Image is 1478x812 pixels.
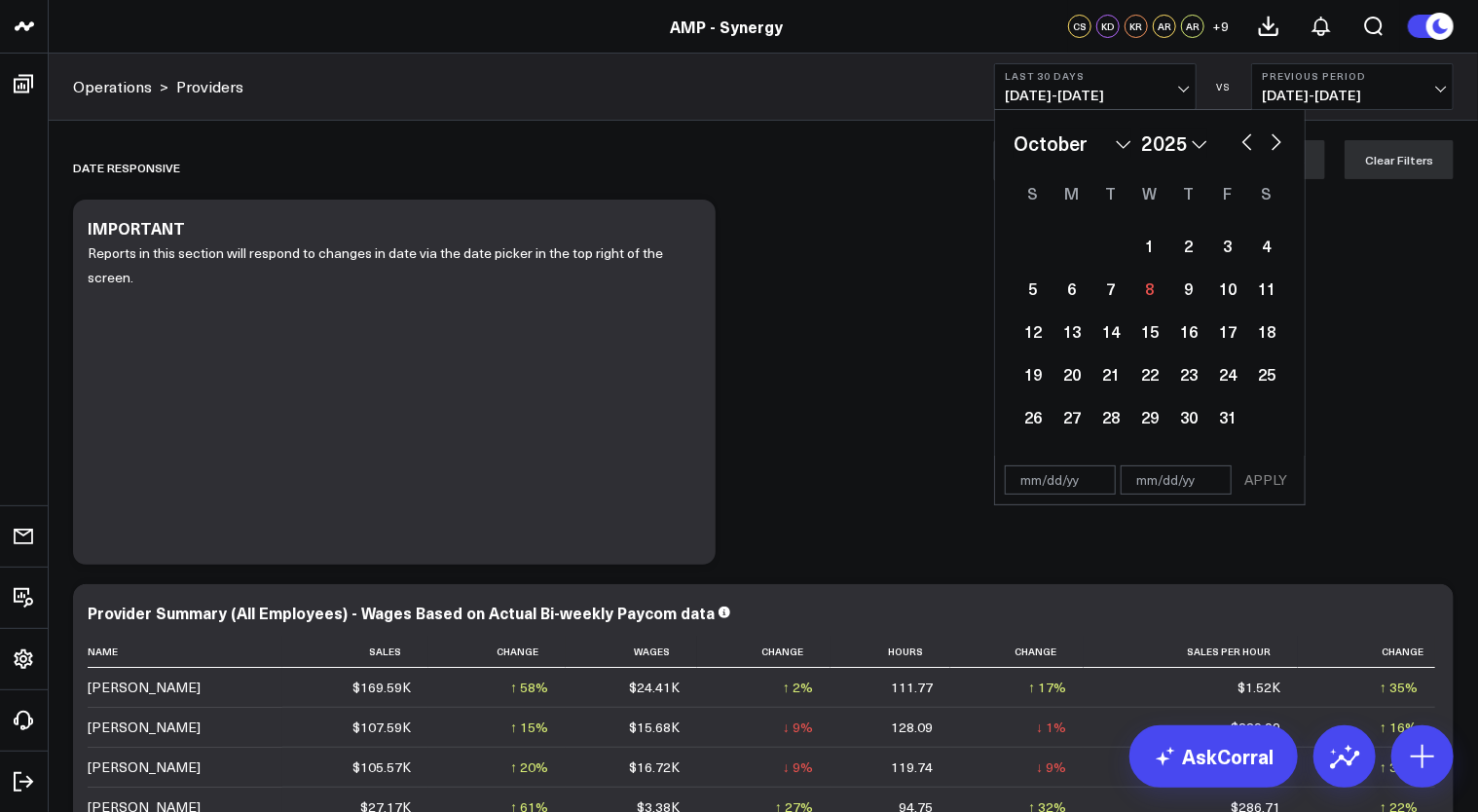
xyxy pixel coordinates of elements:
div: 128.09 [891,718,933,737]
th: Name [88,636,282,668]
div: $839.99 [1231,718,1280,737]
div: $24.41K [629,678,680,697]
div: ↑ 16% [1380,718,1418,737]
div: AR [1153,15,1176,38]
th: Change [1298,636,1435,668]
div: $16.72K [629,757,680,777]
div: Provider Summary (All Employees) - Wages Based on Actual Bi-weekly Paycom data [88,602,715,623]
div: 111.77 [891,678,933,697]
button: Previous Period[DATE]-[DATE] [1251,63,1454,110]
div: Reports in this section will respond to changes in date via the date picker in the top right of t... [88,241,701,545]
span: [DATE] - [DATE] [1005,88,1186,103]
div: VS [1206,81,1241,92]
div: ↑ 17% [1028,678,1066,697]
div: $105.57K [352,757,411,777]
button: +9 [1209,15,1233,38]
span: [DATE] - [DATE] [1262,88,1443,103]
th: Wages [566,636,697,668]
div: Date Responsive [73,145,180,190]
div: ↑ 15% [510,718,548,737]
input: mm/dd/yy [1005,465,1116,495]
div: AR [1181,15,1204,38]
div: $169.59K [352,678,411,697]
div: 119.74 [891,757,933,777]
th: Change [428,636,566,668]
div: Wednesday [1130,177,1169,208]
div: Monday [1053,177,1091,208]
div: ↓ 9% [783,718,813,737]
button: Clear Filters [1345,140,1454,179]
div: CS [1068,15,1091,38]
a: Operations [73,76,152,97]
div: Friday [1208,177,1247,208]
input: mm/dd/yy [1121,465,1232,495]
div: ↑ 58% [510,678,548,697]
div: ↑ 20% [510,757,548,777]
div: IMPORTANT [88,217,185,239]
div: ↑ 2% [783,678,813,697]
div: $15.68K [629,718,680,737]
div: Thursday [1169,177,1208,208]
span: + 9 [1213,19,1230,33]
div: ↓ 9% [1036,757,1066,777]
b: Previous Period [1262,70,1443,82]
div: [PERSON_NAME] [88,757,201,777]
div: Sunday [1014,177,1053,208]
div: KR [1125,15,1148,38]
div: ↓ 9% [783,757,813,777]
button: Last 30 Days[DATE]-[DATE] [994,63,1197,110]
th: Change [697,636,831,668]
div: Tuesday [1091,177,1130,208]
div: > [73,76,168,97]
th: Sales Per Hour [1084,636,1298,668]
div: [PERSON_NAME] [88,678,201,697]
div: Saturday [1247,177,1286,208]
div: ↓ 1% [1036,718,1066,737]
div: [PERSON_NAME] [88,718,201,737]
a: Providers [176,76,243,97]
button: APPLY [1237,465,1295,495]
a: AMP - Synergy [671,16,784,37]
div: $1.52K [1238,678,1280,697]
th: Hours [831,636,950,668]
b: Last 30 Days [1005,70,1186,82]
div: KD [1096,15,1120,38]
div: $107.59K [352,718,411,737]
a: AskCorral [1129,725,1298,788]
div: ↑ 35% [1380,678,1418,697]
th: Change [950,636,1084,668]
th: Sales [282,636,428,668]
